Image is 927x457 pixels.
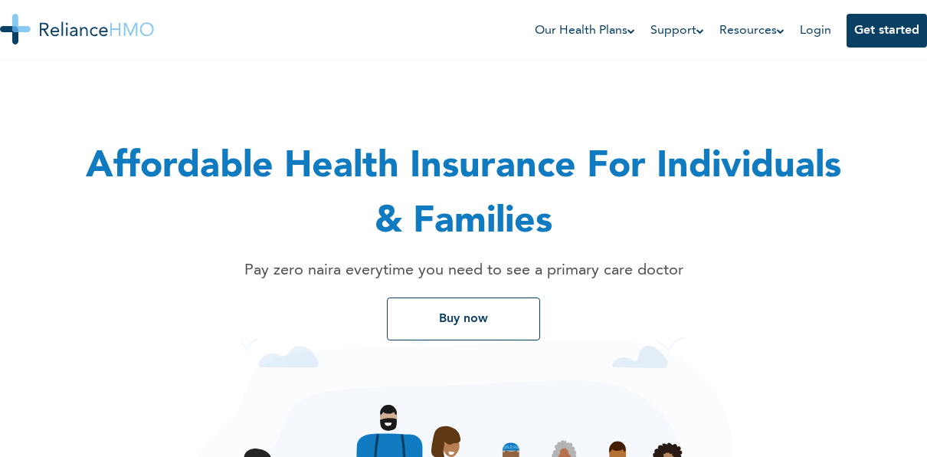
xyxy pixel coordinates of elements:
button: Get started [847,14,927,48]
a: Login [800,25,831,37]
a: Resources [719,21,785,40]
a: Our Health Plans [535,21,635,40]
p: Pay zero naira everytime you need to see a primary care doctor [119,259,808,282]
h1: Affordable Health Insurance For Individuals & Families [80,140,847,250]
button: Buy now [387,298,540,340]
a: Support [650,21,704,40]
